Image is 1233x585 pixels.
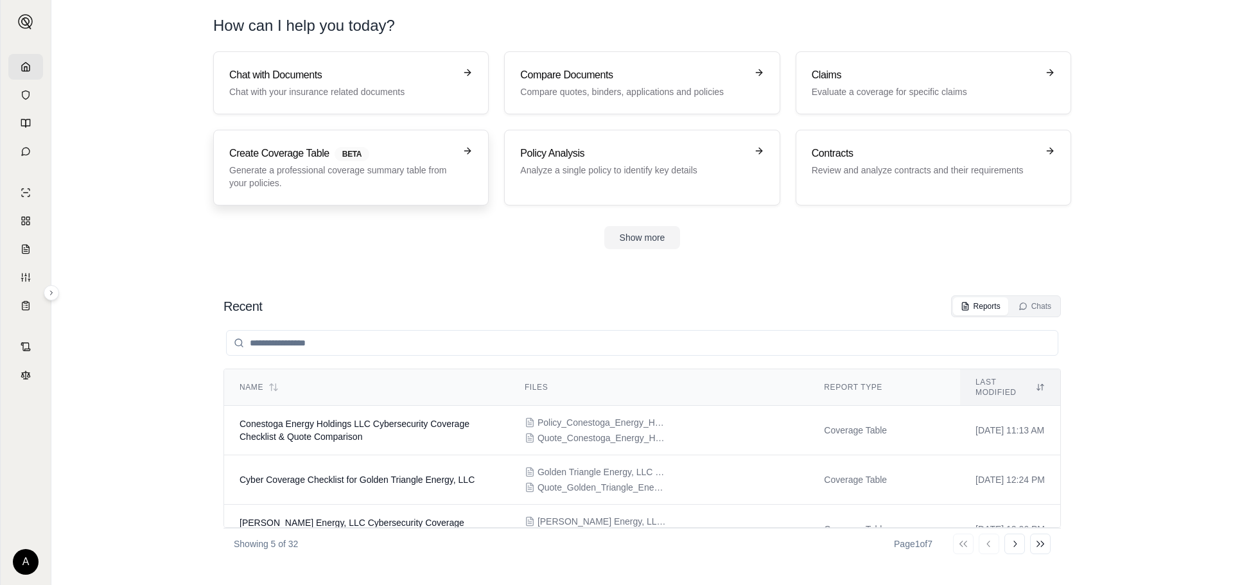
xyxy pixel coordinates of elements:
h3: Contracts [812,146,1037,161]
a: Legal Search Engine [8,362,43,388]
span: BETA [335,147,369,161]
a: Policy AnalysisAnalyze a single policy to identify key details [504,130,780,205]
a: Policy Comparisons [8,208,43,234]
a: Create Coverage TableBETAGenerate a professional coverage summary table from your policies. [213,130,489,205]
a: ClaimsEvaluate a coverage for specific claims [796,51,1071,114]
button: Expand sidebar [13,9,39,35]
span: Golden Triangle Energy, LLC - Resilience Policy.pdf [538,466,666,478]
img: Expand sidebar [18,14,33,30]
td: [DATE] 11:13 AM [960,406,1060,455]
h3: Policy Analysis [520,146,746,161]
button: Show more [604,226,681,249]
p: Review and analyze contracts and their requirements [812,164,1037,177]
td: [DATE] 12:24 PM [960,455,1060,505]
a: Single Policy [8,180,43,205]
div: Reports [961,301,1001,311]
td: [DATE] 12:06 PM [960,505,1060,554]
button: Chats [1011,297,1059,315]
p: Chat with your insurance related documents [229,85,455,98]
button: Reports [953,297,1008,315]
a: Custom Report [8,265,43,290]
button: Expand sidebar [44,285,59,301]
p: Generate a professional coverage summary table from your policies. [229,164,455,189]
p: Compare quotes, binders, applications and policies [520,85,746,98]
td: Coverage Table [809,455,960,505]
a: Chat [8,139,43,164]
h3: Create Coverage Table [229,146,455,161]
p: Evaluate a coverage for specific claims [812,85,1037,98]
a: Compare DocumentsCompare quotes, binders, applications and policies [504,51,780,114]
td: Coverage Table [809,406,960,455]
p: Showing 5 of 32 [234,537,298,550]
span: Nugen Energy, LLC Cybersecurity Coverage Checklist Report [240,518,464,541]
h3: Claims [812,67,1037,83]
div: Page 1 of 7 [894,537,932,550]
a: Claim Coverage [8,236,43,262]
div: A [13,549,39,575]
h1: How can I help you today? [213,15,1071,36]
span: Quote_Golden_Triangle_Energy_LLC_2025_09_18_1954.pdf [538,481,666,494]
a: Chat with DocumentsChat with your insurance related documents [213,51,489,114]
div: Chats [1019,301,1051,311]
div: Last modified [975,377,1045,397]
a: Coverage Table [8,293,43,319]
div: Name [240,382,494,392]
h3: Compare Documents [520,67,746,83]
a: ContractsReview and analyze contracts and their requirements [796,130,1071,205]
span: Nugen Energy, LLC - Policy.pdf [538,515,666,528]
a: Documents Vault [8,82,43,108]
span: Quote_Conestoga_Energy_Holdings_LLC_2025_09_18_1851.pdf [538,432,666,444]
th: Report Type [809,369,960,406]
a: Contract Analysis [8,334,43,360]
span: Policy_Conestoga_Energy_Holdings_LLC_2024_11_15_1138.pdf [538,416,666,429]
a: Home [8,54,43,80]
span: Conestoga Energy Holdings LLC Cybersecurity Coverage Checklist & Quote Comparison [240,419,469,442]
span: Cyber Coverage Checklist for Golden Triangle Energy, LLC [240,475,475,485]
h3: Chat with Documents [229,67,455,83]
p: Analyze a single policy to identify key details [520,164,746,177]
td: Coverage Table [809,505,960,554]
a: Prompt Library [8,110,43,136]
h2: Recent [223,297,262,315]
th: Files [509,369,809,406]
